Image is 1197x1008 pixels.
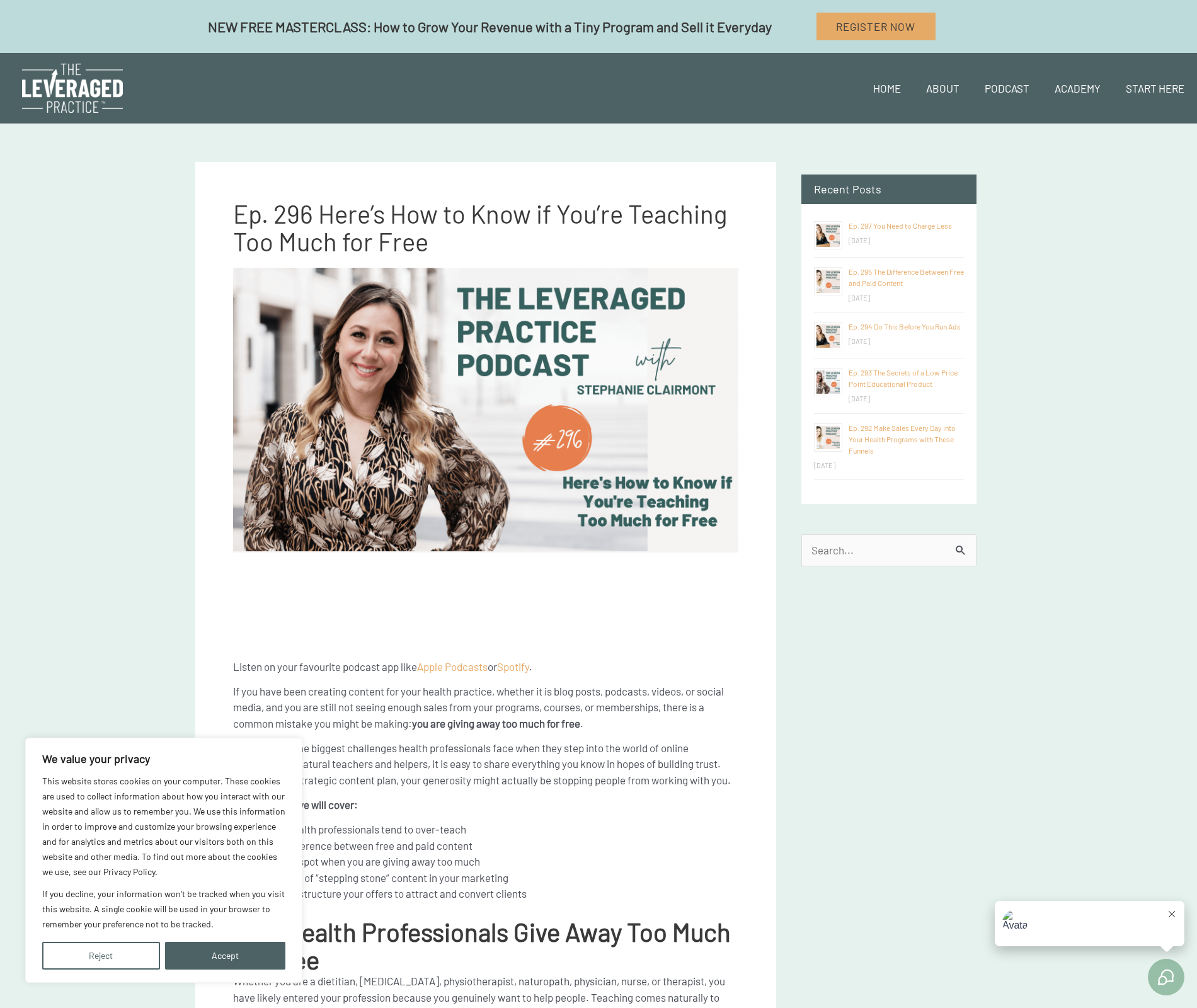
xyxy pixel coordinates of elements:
[849,221,952,230] a: Ep. 297 You Need to Charge Less
[836,20,915,33] span: Register Now
[849,337,870,345] time: [DATE]
[849,423,956,455] a: Ep. 292 Make Sales Every Day into Your Health Programs with These Funnels
[849,394,870,403] time: [DATE]
[233,659,738,675] p: Listen on your favourite podcast app like or .
[233,685,724,730] span: If you have been creating content for your health practice, whether it is blog posts, podcasts, v...
[849,322,961,331] a: Ep. 294 Do This Before You Run Ads
[42,942,160,970] button: Reject
[849,368,958,388] a: Ep. 293 The Secrets of a Low Price Point Educational Product
[851,67,1197,110] nav: Site Navigation
[814,221,842,249] img: Ep. 297 You Need to Charge Less
[948,534,976,571] input: Search
[801,175,976,204] h2: Recent Posts
[814,322,842,350] img: Ep. 294 Do This Before You Run Ads
[25,738,302,983] div: We value your privacy
[849,236,870,244] time: [DATE]
[265,871,508,884] span: The role of “stepping stone” content in your marketing
[849,294,870,302] time: [DATE]
[861,67,913,110] a: Home
[972,67,1042,110] a: Podcast
[814,368,842,396] img: Ep. 293 The Secrets of a Low Price Point Educational Product
[497,660,529,673] a: Spotify
[417,660,488,673] a: Apple Podcasts
[412,717,580,730] b: you are giving away too much for free
[233,268,738,553] img: TLP Podcast Post Images (Website images)(19)
[233,917,731,975] b: Why Health Professionals Give Away Too Much for Free
[42,886,285,932] p: If you decline, your information won’t be tracked when you visit this website. A single cookie wi...
[265,887,527,900] span: How to structure your offers to attract and convert clients
[42,774,285,879] p: This website stores cookies on your computer. These cookies are used to collect information about...
[1042,67,1113,110] a: Academy
[233,198,727,256] span: Ep. 296 Here’s How to Know if You’re Teaching Too Much for Free
[265,839,472,852] span: The difference between free and paid content
[814,423,842,452] img: Ep. 292 Make Sales Every Day into Your Health Programs with These Funnels
[208,18,772,35] span: NEW FREE MASTERCLASS: How to Grow Your Revenue with a Tiny Program and Sell it Everyday
[233,578,738,622] iframe: <lore ipsu-dol-sita="consecte" adipi="elitsed: doeius-tempo; incid: 4ut; laboreet: dolore; magn-a...
[265,823,466,835] span: Why health professionals tend to over-teach
[913,67,972,110] a: About
[849,267,964,287] a: Ep. 295 The Difference Between Free and Paid Content
[22,64,123,113] img: The Leveraged Practice
[165,942,286,970] button: Accept
[42,751,285,766] p: We value your privacy
[580,717,583,730] span: .
[1113,67,1197,110] a: Start Here
[816,13,936,40] a: Register Now
[233,742,731,786] span: This is one of the biggest challenges health professionals face when they step into the world of ...
[814,267,842,295] img: Ep. 295 The Difference Between Free and Paid Content
[265,855,480,868] span: How to spot when you are giving away too much
[814,461,835,469] time: [DATE]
